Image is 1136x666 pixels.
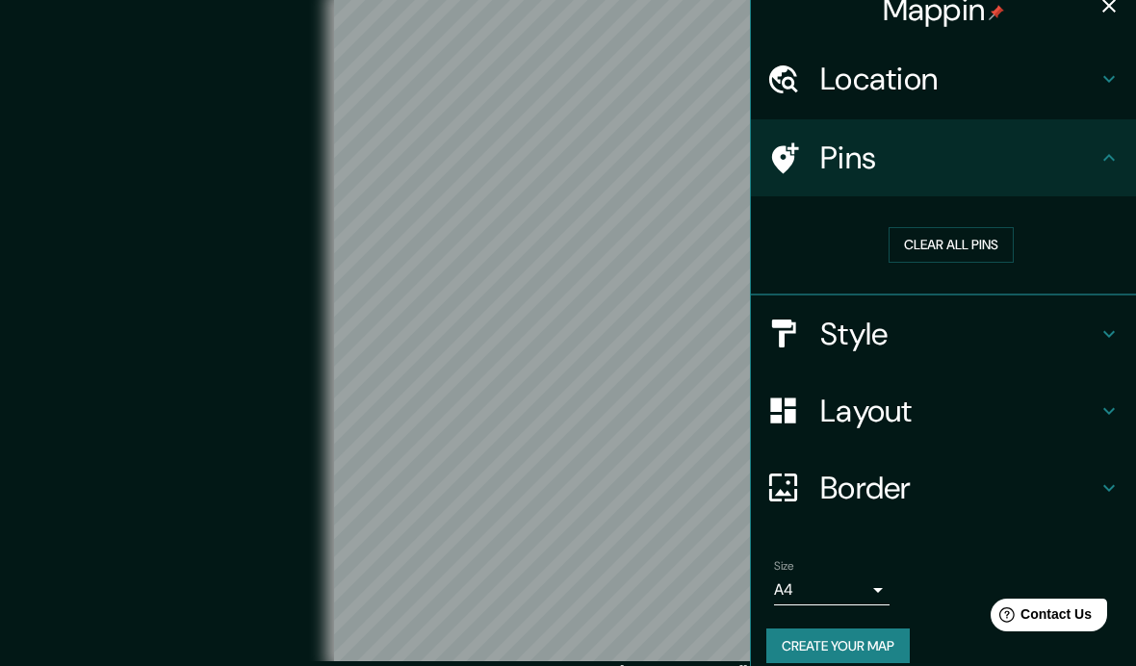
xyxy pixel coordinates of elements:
[774,557,794,574] label: Size
[751,372,1136,449] div: Layout
[751,119,1136,196] div: Pins
[820,469,1097,507] h4: Border
[889,227,1014,263] button: Clear all pins
[820,392,1097,430] h4: Layout
[820,60,1097,98] h4: Location
[751,295,1136,372] div: Style
[774,575,890,605] div: A4
[751,40,1136,117] div: Location
[766,628,910,664] button: Create your map
[989,5,1004,20] img: pin-icon.png
[965,591,1115,645] iframe: Help widget launcher
[820,139,1097,177] h4: Pins
[820,315,1097,353] h4: Style
[751,449,1136,526] div: Border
